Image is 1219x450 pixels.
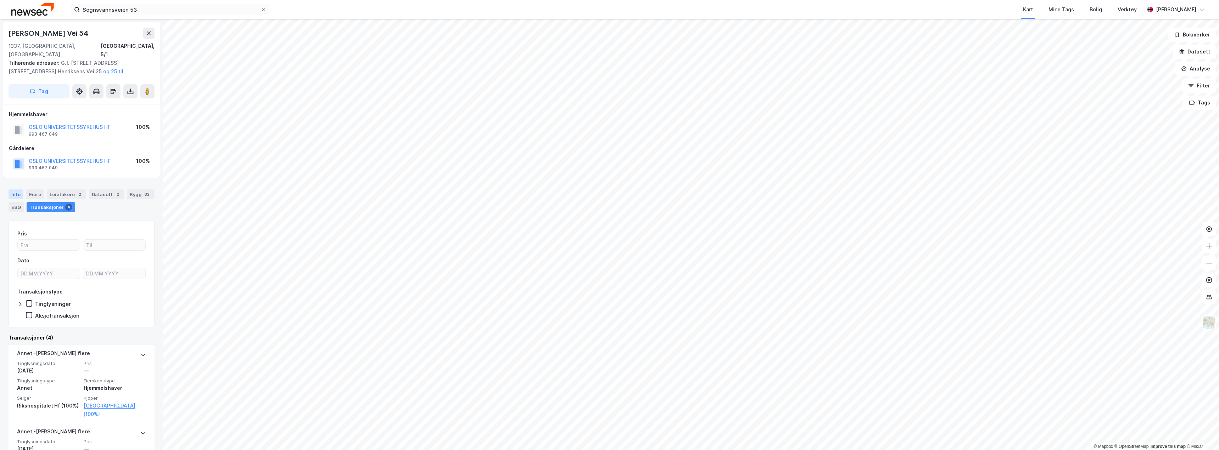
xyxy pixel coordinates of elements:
iframe: Chat Widget [1184,416,1219,450]
div: Leietakere [47,189,86,199]
div: 993 467 049 [29,165,58,171]
button: Tags [1183,96,1216,110]
span: Selger [17,395,79,401]
div: Datasett [89,189,124,199]
a: Mapbox [1094,444,1113,449]
img: newsec-logo.f6e21ccffca1b3a03d2d.png [11,3,54,16]
div: Verktøy [1118,5,1137,14]
div: Annet [17,384,79,392]
div: Info [9,189,23,199]
a: Improve this map [1151,444,1186,449]
span: Tinglysningsdato [17,439,79,445]
div: Eiere [26,189,44,199]
button: Filter [1182,79,1216,93]
div: ESG [9,202,24,212]
input: DD.MM.YYYY [18,268,80,279]
button: Datasett [1173,45,1216,59]
div: 993 467 049 [29,131,58,137]
span: Pris [84,439,146,445]
div: Mine Tags [1049,5,1074,14]
button: Tag [9,84,69,98]
span: Tinglysningstype [17,378,79,384]
div: Hjemmelshaver [9,110,154,119]
div: Annet - [PERSON_NAME] flere [17,349,90,360]
div: Rikshospitalet Hf (100%) [17,401,79,410]
input: Søk på adresse, matrikkel, gårdeiere, leietakere eller personer [80,4,260,15]
div: Pris [17,229,27,238]
span: Pris [84,360,146,366]
div: 1337, [GEOGRAPHIC_DATA], [GEOGRAPHIC_DATA] [9,42,101,59]
div: Aksjetransaksjon [35,312,79,319]
div: Kart [1023,5,1033,14]
div: 32 [143,191,151,198]
a: [GEOGRAPHIC_DATA] (100%) [84,401,146,418]
input: Fra [18,240,80,250]
div: 4 [65,204,72,211]
div: Tinglysninger [35,301,71,307]
button: Analyse [1175,62,1216,76]
div: Bygg [127,189,154,199]
div: Dato [17,256,29,265]
button: Bokmerker [1168,28,1216,42]
div: [GEOGRAPHIC_DATA], 5/1 [101,42,155,59]
div: Annet - [PERSON_NAME] flere [17,427,90,439]
img: Z [1202,316,1216,329]
span: Tinglysningsdato [17,360,79,366]
div: Gårdeiere [9,144,154,153]
a: OpenStreetMap [1114,444,1149,449]
span: Tilhørende adresser: [9,60,61,66]
input: DD.MM.YYYY [83,268,145,279]
div: Transaksjonstype [17,287,63,296]
div: [PERSON_NAME] [1156,5,1196,14]
div: — [84,366,146,375]
span: Kjøper [84,395,146,401]
div: 100% [136,123,150,131]
div: Kontrollprogram for chat [1184,416,1219,450]
div: G.f. [STREET_ADDRESS] [STREET_ADDRESS] Henriksens Vei 25 [9,59,149,76]
div: [DATE] [17,366,79,375]
input: Til [83,240,145,250]
div: Hjemmelshaver [84,384,146,392]
div: 2 [76,191,83,198]
div: Transaksjoner (4) [9,334,155,342]
div: [PERSON_NAME] Vei 54 [9,28,90,39]
div: 100% [136,157,150,165]
span: Eierskapstype [84,378,146,384]
div: Transaksjoner [27,202,75,212]
div: 2 [114,191,121,198]
div: Bolig [1090,5,1102,14]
